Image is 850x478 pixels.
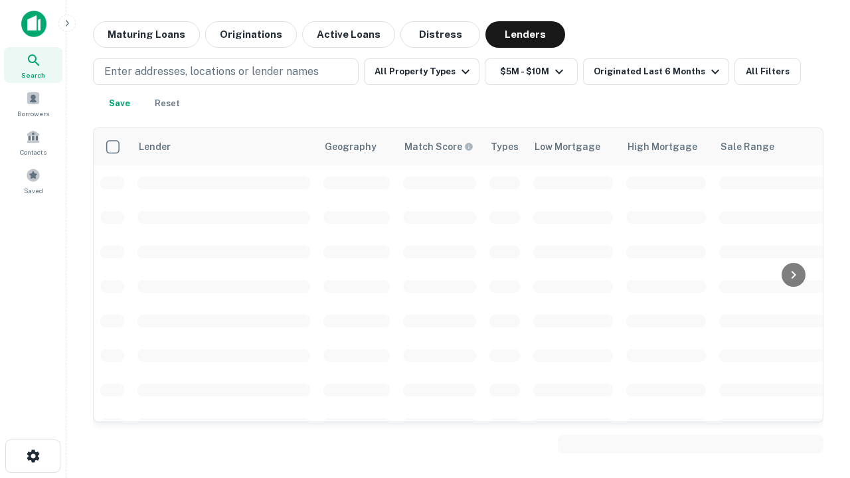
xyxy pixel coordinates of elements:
div: Originated Last 6 Months [594,64,723,80]
button: Save your search to get updates of matches that match your search criteria. [98,90,141,117]
button: Enter addresses, locations or lender names [93,58,359,85]
th: Types [483,128,527,165]
th: Geography [317,128,396,165]
button: Reset [146,90,189,117]
div: Sale Range [721,139,774,155]
button: Originated Last 6 Months [583,58,729,85]
img: capitalize-icon.png [21,11,46,37]
span: Borrowers [17,108,49,119]
button: Originations [205,21,297,48]
div: Low Mortgage [535,139,600,155]
div: Geography [325,139,377,155]
th: Low Mortgage [527,128,620,165]
button: Active Loans [302,21,395,48]
span: Saved [24,185,43,196]
button: $5M - $10M [485,58,578,85]
a: Saved [4,163,62,199]
a: Search [4,47,62,83]
span: Contacts [20,147,46,157]
a: Borrowers [4,86,62,121]
th: Capitalize uses an advanced AI algorithm to match your search with the best lender. The match sco... [396,128,483,165]
div: High Mortgage [628,139,697,155]
button: Maturing Loans [93,21,200,48]
th: Sale Range [713,128,832,165]
button: All Property Types [364,58,479,85]
button: Lenders [485,21,565,48]
th: Lender [131,128,317,165]
a: Contacts [4,124,62,160]
div: Types [491,139,519,155]
th: High Mortgage [620,128,713,165]
iframe: Chat Widget [784,329,850,393]
span: Search [21,70,45,80]
p: Enter addresses, locations or lender names [104,64,319,80]
button: All Filters [734,58,801,85]
div: Capitalize uses an advanced AI algorithm to match your search with the best lender. The match sco... [404,139,473,154]
div: Lender [139,139,171,155]
button: Distress [400,21,480,48]
h6: Match Score [404,139,471,154]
